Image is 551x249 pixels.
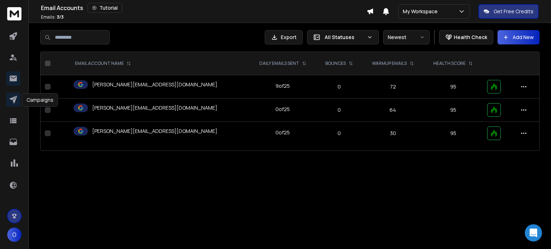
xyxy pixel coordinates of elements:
[372,61,407,66] p: WARMUP EMAILS
[92,81,217,88] p: [PERSON_NAME][EMAIL_ADDRESS][DOMAIN_NAME]
[275,82,290,90] div: 9 of 25
[424,75,482,99] td: 95
[7,228,22,242] button: O
[57,14,63,20] span: 3 / 3
[321,83,358,90] p: 0
[362,99,424,122] td: 64
[479,4,538,19] button: Get Free Credits
[454,34,487,41] p: Health Check
[321,130,358,137] p: 0
[41,14,63,20] p: Emails :
[92,128,217,135] p: [PERSON_NAME][EMAIL_ADDRESS][DOMAIN_NAME]
[424,99,482,122] td: 95
[325,34,364,41] p: All Statuses
[439,30,493,44] button: Health Check
[325,61,346,66] p: BOUNCES
[259,61,299,66] p: DAILY EMAILS SENT
[383,30,430,44] button: Newest
[362,122,424,145] td: 30
[525,224,542,241] div: Open Intercom Messenger
[433,61,466,66] p: HEALTH SCORE
[494,8,533,15] p: Get Free Credits
[22,93,58,107] div: Campaigns
[265,30,303,44] button: Export
[321,106,358,114] p: 0
[75,61,131,66] div: EMAIL ACCOUNT NAME
[275,129,290,136] div: 0 of 25
[275,106,290,113] div: 0 of 25
[424,122,482,145] td: 95
[498,30,540,44] button: Add New
[362,75,424,99] td: 72
[88,3,122,13] button: Tutorial
[92,104,217,111] p: [PERSON_NAME][EMAIL_ADDRESS][DOMAIN_NAME]
[403,8,441,15] p: My Workspace
[41,3,367,13] div: Email Accounts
